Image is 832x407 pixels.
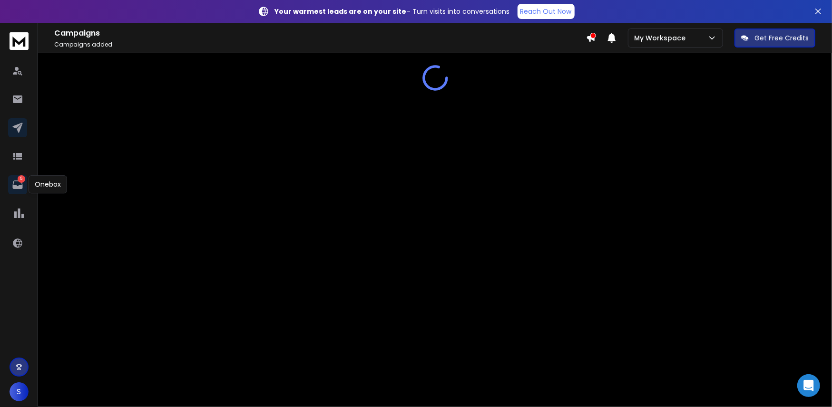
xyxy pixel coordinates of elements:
p: Get Free Credits [754,33,809,43]
a: 5 [8,175,27,194]
p: Reach Out Now [520,7,572,16]
button: Get Free Credits [734,28,815,47]
a: Reach Out Now [518,4,575,19]
p: – Turn visits into conversations [275,7,510,16]
p: My Workspace [634,33,689,43]
strong: Your warmest leads are on your site [275,7,407,16]
div: Open Intercom Messenger [797,374,820,397]
p: Campaigns added [54,41,586,48]
div: Onebox [29,175,67,193]
button: S [10,382,29,401]
img: logo [10,32,29,50]
p: 5 [18,175,25,183]
h1: Campaigns [54,28,586,39]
